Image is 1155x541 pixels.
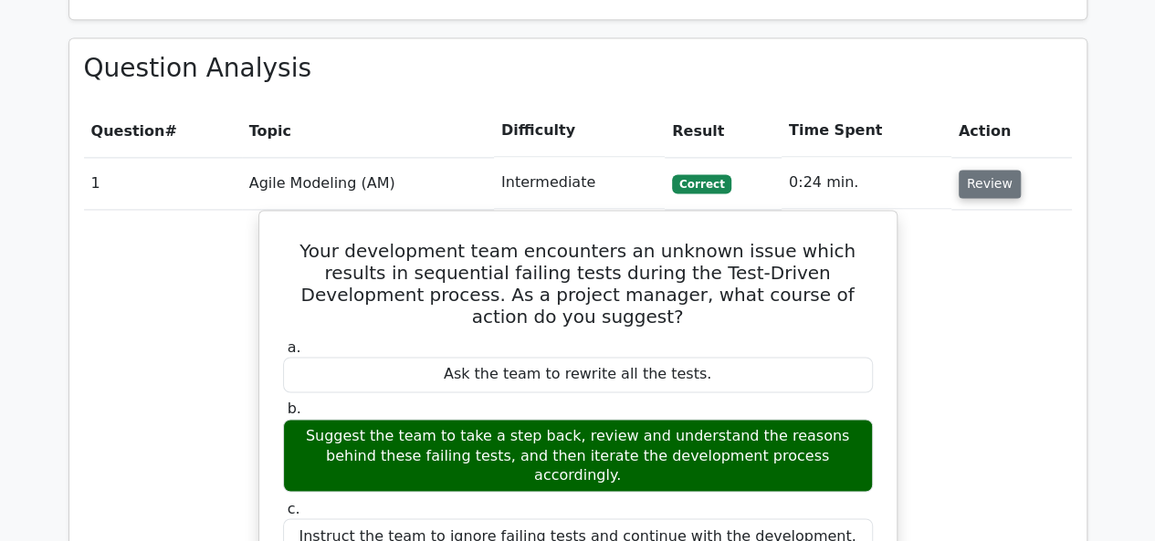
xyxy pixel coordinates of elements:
th: Action [951,105,1072,157]
span: Correct [672,174,731,192]
span: a. [288,338,301,356]
th: Result [665,105,782,157]
div: Ask the team to rewrite all the tests. [283,357,873,392]
button: Review [959,170,1021,198]
td: 1 [84,157,242,209]
th: Time Spent [782,105,951,157]
td: 0:24 min. [782,157,951,209]
th: # [84,105,242,157]
h5: Your development team encounters an unknown issue which results in sequential failing tests durin... [281,240,875,328]
span: c. [288,499,300,516]
div: Suggest the team to take a step back, review and understand the reasons behind these failing test... [283,419,873,492]
span: b. [288,400,301,417]
td: Agile Modeling (AM) [242,157,494,209]
td: Intermediate [494,157,665,209]
h3: Question Analysis [84,53,1072,84]
span: Question [91,122,165,140]
th: Topic [242,105,494,157]
th: Difficulty [494,105,665,157]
